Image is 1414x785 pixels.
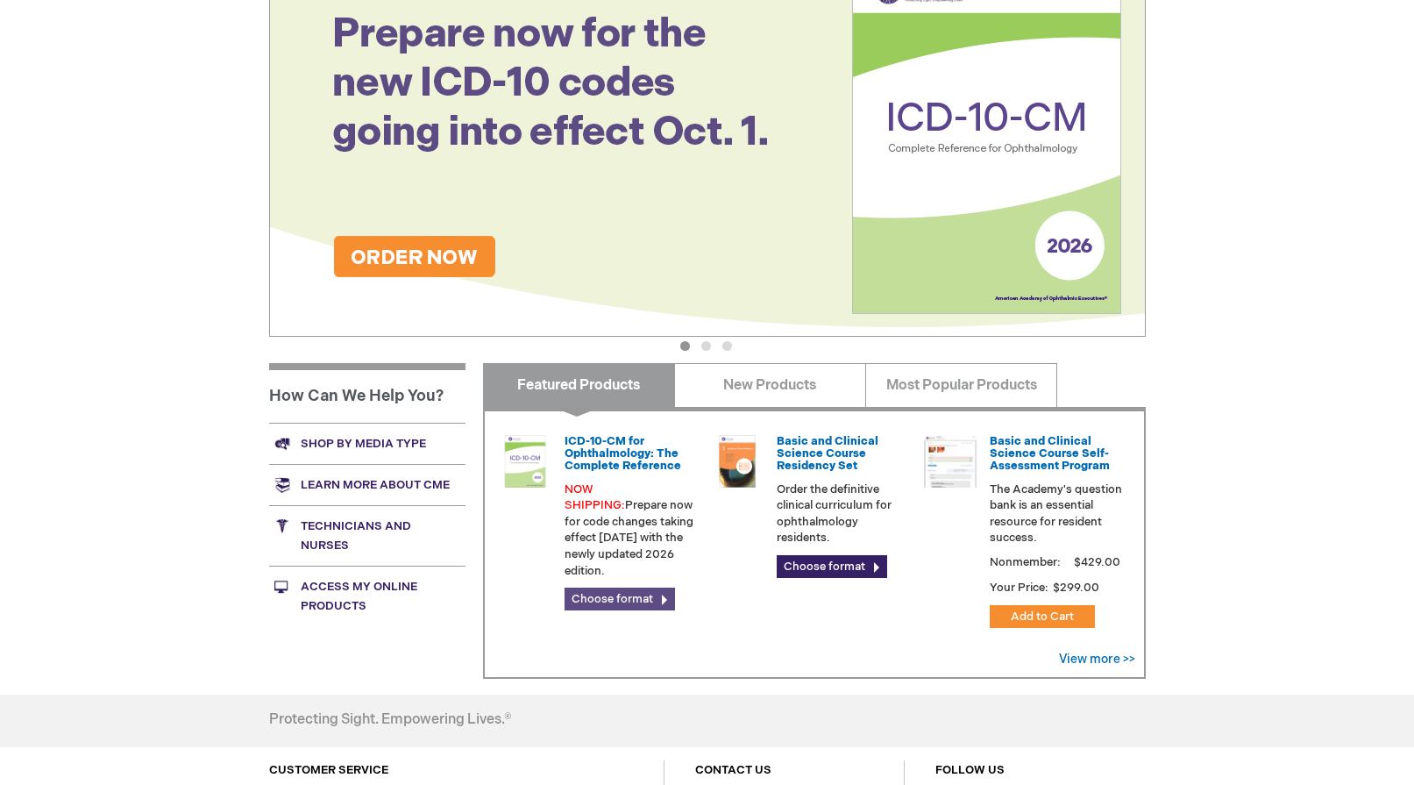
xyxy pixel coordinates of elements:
a: View more >> [1059,652,1135,667]
a: CUSTOMER SERVICE [269,763,388,777]
span: Add to Cart [1011,610,1074,624]
a: Most Popular Products [865,363,1057,407]
strong: Nonmember: [990,552,1061,574]
a: Shop by media type [269,423,465,464]
a: Featured Products [483,363,675,407]
a: Basic and Clinical Science Course Residency Set [777,434,878,474]
p: Prepare now for code changes taking effect [DATE] with the newly updated 2026 edition. [565,482,698,579]
a: Choose format [777,555,887,578]
strong: Your Price: [990,581,1048,595]
a: Choose format [565,588,675,610]
img: 0120008u_42.png [499,435,551,488]
a: Learn more about CME [269,464,465,505]
p: The Academy's question bank is an essential resource for resident success. [990,482,1123,546]
font: NOW SHIPPING: [565,482,625,513]
a: Technicians and nurses [269,505,465,566]
a: Basic and Clinical Science Course Self-Assessment Program [990,434,1110,474]
button: 2 of 3 [701,341,711,351]
a: CONTACT US [695,763,771,777]
a: ICD-10-CM for Ophthalmology: The Complete Reference [565,434,681,474]
button: 1 of 3 [680,341,690,351]
span: $299.00 [1051,581,1102,595]
button: Add to Cart [990,605,1095,628]
a: FOLLOW US [935,763,1005,777]
h1: How Can We Help You? [269,363,465,423]
a: New Products [674,363,866,407]
h4: Protecting Sight. Empowering Lives.® [269,712,511,728]
p: Order the definitive clinical curriculum for ophthalmology residents. [777,482,910,546]
button: 3 of 3 [722,341,732,351]
a: Access My Online Products [269,566,465,626]
img: bcscself_20.jpg [924,435,977,488]
span: $429.00 [1071,555,1123,569]
img: 02850963u_47.png [711,435,764,488]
